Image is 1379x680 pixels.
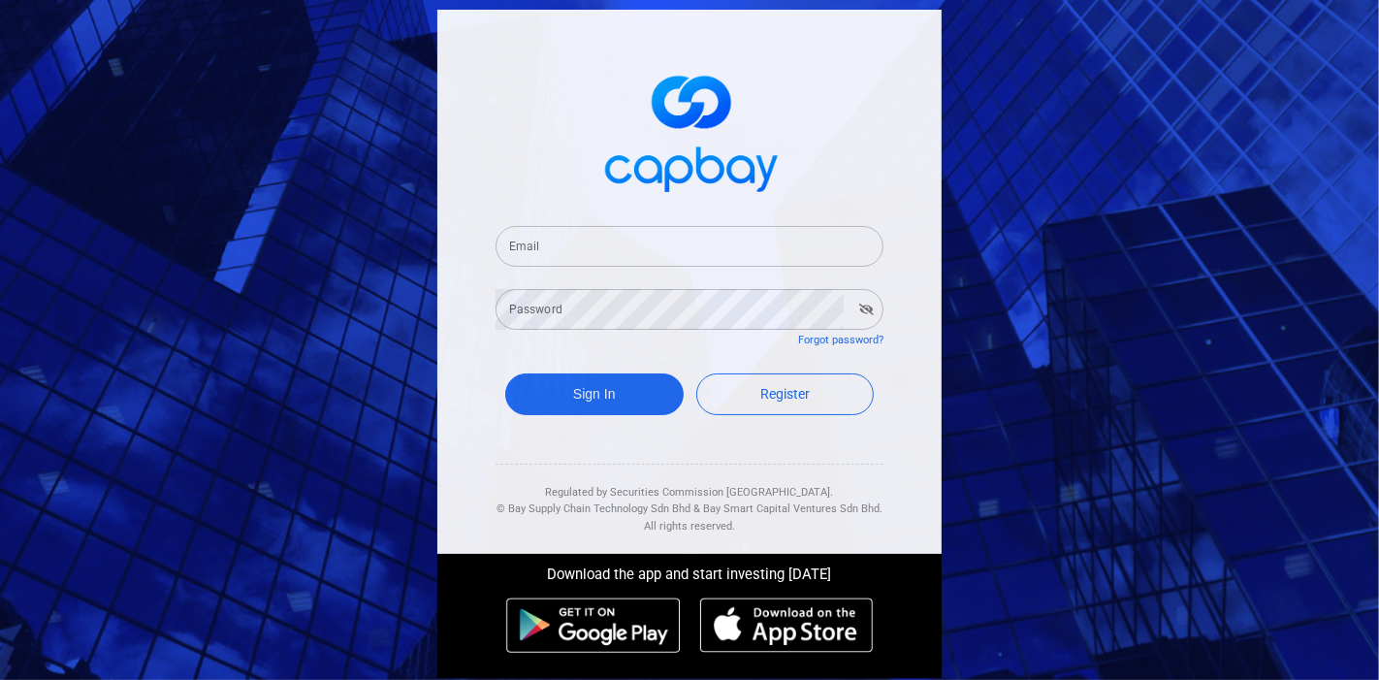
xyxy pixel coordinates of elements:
[798,334,883,346] a: Forgot password?
[760,386,810,402] span: Register
[505,373,684,415] button: Sign In
[497,502,690,515] span: © Bay Supply Chain Technology Sdn Bhd
[703,502,882,515] span: Bay Smart Capital Ventures Sdn Bhd.
[696,373,875,415] a: Register
[700,598,873,654] img: ios
[506,598,681,654] img: android
[593,58,786,203] img: logo
[423,554,956,587] div: Download the app and start investing [DATE]
[496,465,883,535] div: Regulated by Securities Commission [GEOGRAPHIC_DATA]. & All rights reserved.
